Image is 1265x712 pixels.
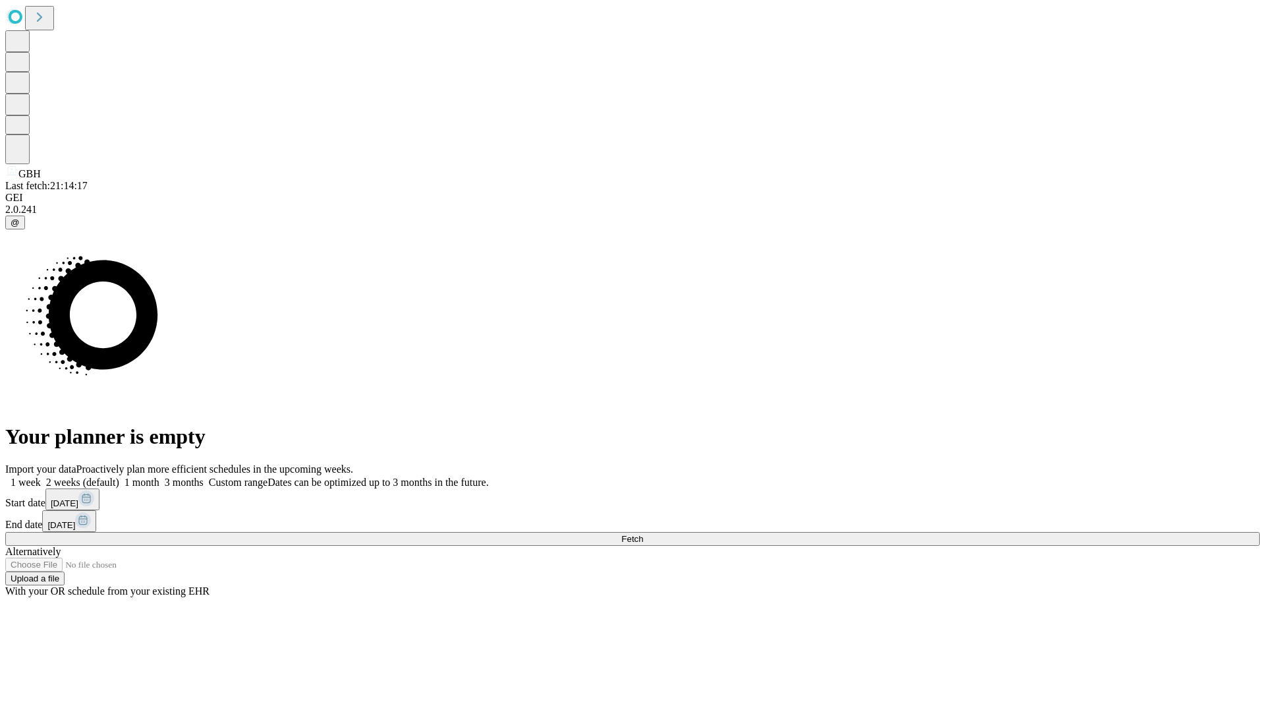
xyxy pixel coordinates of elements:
[5,216,25,229] button: @
[5,489,1260,510] div: Start date
[5,463,76,475] span: Import your data
[125,477,159,488] span: 1 month
[42,510,96,532] button: [DATE]
[45,489,99,510] button: [DATE]
[11,218,20,227] span: @
[5,192,1260,204] div: GEI
[5,585,210,597] span: With your OR schedule from your existing EHR
[5,425,1260,449] h1: Your planner is empty
[5,204,1260,216] div: 2.0.241
[165,477,204,488] span: 3 months
[267,477,488,488] span: Dates can be optimized up to 3 months in the future.
[5,572,65,585] button: Upload a file
[5,546,61,557] span: Alternatively
[47,520,75,530] span: [DATE]
[11,477,41,488] span: 1 week
[5,532,1260,546] button: Fetch
[76,463,353,475] span: Proactively plan more efficient schedules in the upcoming weeks.
[18,168,41,179] span: GBH
[5,510,1260,532] div: End date
[5,180,88,191] span: Last fetch: 21:14:17
[51,498,78,508] span: [DATE]
[209,477,267,488] span: Custom range
[46,477,119,488] span: 2 weeks (default)
[621,534,643,544] span: Fetch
